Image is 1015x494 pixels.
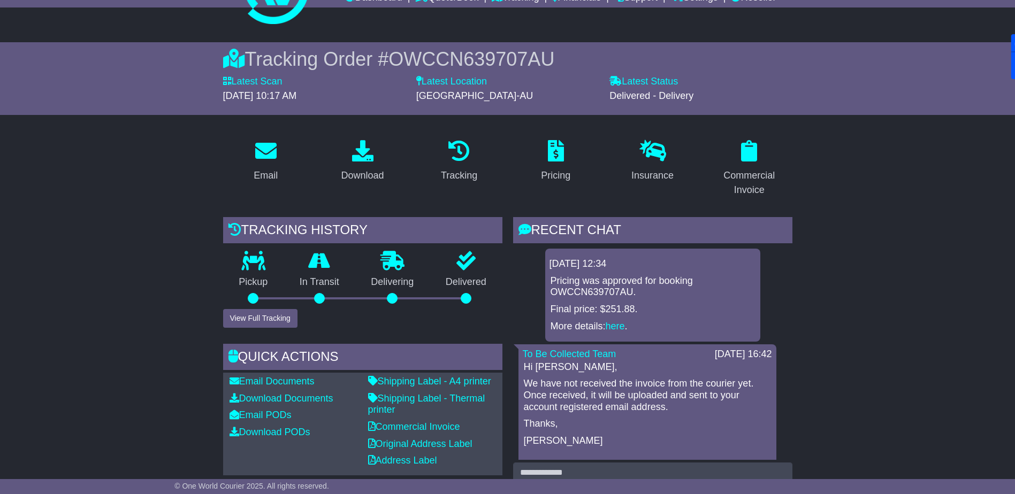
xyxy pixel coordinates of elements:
[609,76,678,88] label: Latest Status
[368,376,491,387] a: Shipping Label - A4 printer
[284,276,355,288] p: In Transit
[631,168,674,183] div: Insurance
[551,321,755,333] p: More details: .
[534,136,577,187] a: Pricing
[524,418,771,430] p: Thanks,
[230,427,310,437] a: Download PODs
[441,168,477,183] div: Tracking
[609,90,693,101] span: Delivered - Delivery
[513,217,792,246] div: RECENT CHAT
[434,136,484,187] a: Tracking
[230,393,333,404] a: Download Documents
[416,76,487,88] label: Latest Location
[230,410,292,420] a: Email PODs
[223,276,284,288] p: Pickup
[624,136,681,187] a: Insurance
[551,275,755,298] p: Pricing was approved for booking OWCCN639707AU.
[368,421,460,432] a: Commercial Invoice
[416,90,533,101] span: [GEOGRAPHIC_DATA]-AU
[550,258,756,270] div: [DATE] 12:34
[715,349,772,360] div: [DATE] 16:42
[524,435,771,447] p: [PERSON_NAME]
[524,361,771,373] p: Hi [PERSON_NAME],
[551,304,755,315] p: Final price: $251.88.
[223,309,297,328] button: View Full Tracking
[368,393,485,415] a: Shipping Label - Thermal printer
[247,136,285,187] a: Email
[223,90,297,101] span: [DATE] 10:17 AM
[541,168,570,183] div: Pricing
[341,168,384,183] div: Download
[223,76,283,88] label: Latest Scan
[523,349,616,359] a: To Be Collected Team
[388,48,554,70] span: OWCCN639707AU
[606,321,625,331] a: here
[430,276,502,288] p: Delivered
[368,455,437,466] a: Address Label
[355,276,430,288] p: Delivering
[706,136,792,201] a: Commercial Invoice
[230,376,315,387] a: Email Documents
[368,438,472,449] a: Original Address Label
[223,48,792,71] div: Tracking Order #
[334,136,391,187] a: Download
[254,168,278,183] div: Email
[223,344,502,373] div: Quick Actions
[174,482,329,490] span: © One World Courier 2025. All rights reserved.
[713,168,785,197] div: Commercial Invoice
[223,217,502,246] div: Tracking history
[524,378,771,413] p: We have not received the invoice from the courier yet. Once received, it will be uploaded and sen...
